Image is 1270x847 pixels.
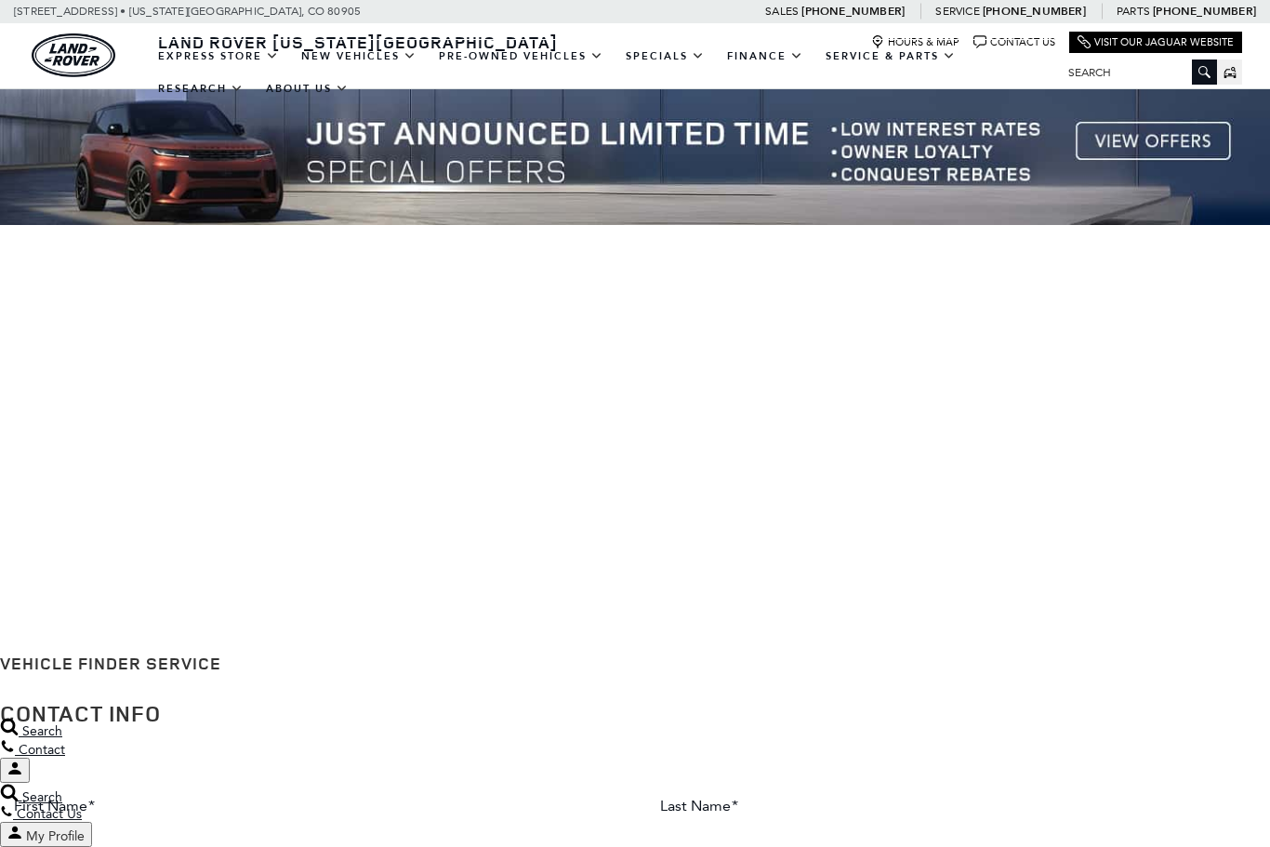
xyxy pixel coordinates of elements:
[26,828,85,844] span: My Profile
[814,40,967,73] a: Service & Parts
[1054,61,1217,84] input: Search
[147,73,255,105] a: Research
[983,4,1086,19] a: [PHONE_NUMBER]
[935,5,979,18] span: Service
[22,789,62,805] span: Search
[428,40,615,73] a: Pre-Owned Vehicles
[22,723,62,739] span: Search
[1117,5,1150,18] span: Parts
[716,40,814,73] a: Finance
[973,35,1055,49] a: Contact Us
[615,40,716,73] a: Specials
[147,40,290,73] a: EXPRESS STORE
[14,5,361,18] a: [STREET_ADDRESS] • [US_STATE][GEOGRAPHIC_DATA], CO 80905
[255,73,360,105] a: About Us
[147,31,569,53] a: Land Rover [US_STATE][GEOGRAPHIC_DATA]
[290,40,428,73] a: New Vehicles
[19,742,65,758] span: Contact
[765,5,799,18] span: Sales
[871,35,959,49] a: Hours & Map
[158,31,558,53] span: Land Rover [US_STATE][GEOGRAPHIC_DATA]
[17,806,82,822] span: Contact Us
[147,40,1054,105] nav: Main Navigation
[1078,35,1234,49] a: Visit Our Jaguar Website
[32,33,115,77] a: land-rover
[801,4,905,19] a: [PHONE_NUMBER]
[32,33,115,77] img: Land Rover
[1153,4,1256,19] a: [PHONE_NUMBER]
